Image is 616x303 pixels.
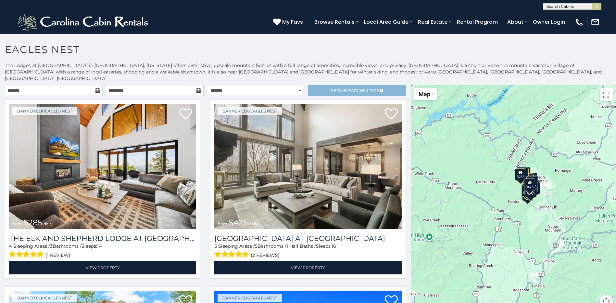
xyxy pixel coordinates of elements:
[214,104,401,229] a: Sunset Ridge Hideaway at Eagles Nest from $425 daily
[515,168,526,181] div: $285
[454,16,501,28] a: Rental Program
[385,108,398,121] a: Add to favorites
[346,88,363,93] span: Search
[419,91,430,98] span: Map
[255,243,258,249] span: 5
[9,234,196,243] h3: The Elk And Shepherd Lodge at Eagles Nest
[311,16,358,28] a: Browse Rentals
[9,243,196,259] div: Sleeping Areas / Bathrooms / Sleeps:
[524,178,535,191] div: $425
[249,221,258,226] span: daily
[575,18,584,27] img: phone-regular-white.png
[214,243,401,259] div: Sleeping Areas / Bathrooms / Sleeps:
[525,185,536,198] div: $250
[504,16,527,28] a: About
[9,261,196,274] a: View Property
[9,243,12,249] span: 4
[214,234,401,243] h3: Sunset Ridge Hideaway at Eagles Nest
[97,243,102,249] span: 14
[286,243,316,249] span: 1 Half Baths /
[44,221,53,226] span: daily
[251,251,280,259] span: (2 reviews)
[9,234,196,243] a: The Elk And Shepherd Lodge at [GEOGRAPHIC_DATA]
[530,16,568,28] a: Owner Login
[218,221,227,226] span: from
[9,104,196,229] a: The Elk And Shepherd Lodge at Eagles Nest from $285 daily
[214,104,401,229] img: Sunset Ridge Hideaway at Eagles Nest
[45,251,70,259] span: (1 review)
[282,18,303,26] span: My Favs
[527,176,538,188] div: $230
[521,185,532,197] div: $305
[16,12,151,32] img: White-1-2.png
[522,184,533,197] div: $230
[331,88,379,93] span: Refine Filters
[518,168,529,180] div: $305
[214,243,217,249] span: 5
[214,261,401,274] a: View Property
[179,108,192,121] a: Add to favorites
[9,104,196,229] img: The Elk And Shepherd Lodge at Eagles Nest
[273,18,305,26] a: My Favs
[524,173,535,185] div: $315
[23,218,42,227] span: $285
[332,243,336,249] span: 16
[218,107,282,115] a: Banner Elk/Eagles Nest
[214,234,401,243] a: [GEOGRAPHIC_DATA] at [GEOGRAPHIC_DATA]
[12,221,22,226] span: from
[308,85,406,96] a: RefineSearchFilters
[529,182,540,194] div: $424
[229,218,248,227] span: $425
[50,243,53,249] span: 3
[516,167,527,179] div: $265
[591,18,600,27] img: mail-regular-white.png
[218,294,282,302] a: Banner Elk/Eagles Nest
[361,16,412,28] a: Local Area Guide
[526,177,537,189] div: $225
[600,88,613,101] button: Toggle fullscreen view
[12,294,77,302] a: Banner Elk/Eagles Nest
[414,88,437,100] button: Change map style
[415,16,451,28] a: Real Estate
[521,184,532,197] div: $230
[12,107,77,115] a: Banner Elk/Eagles Nest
